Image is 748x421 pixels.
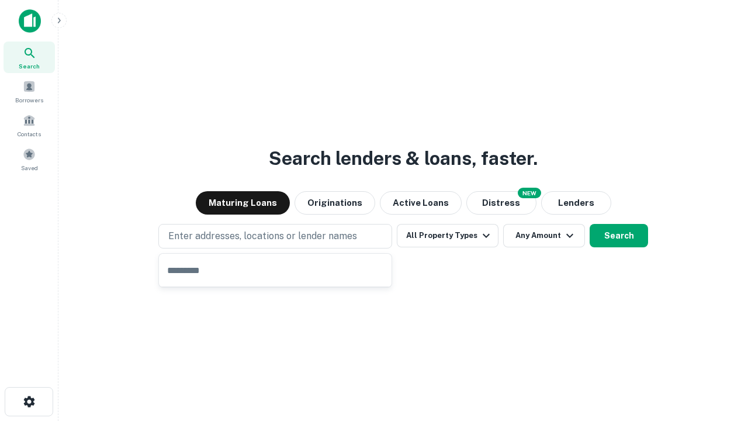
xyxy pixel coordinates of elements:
img: capitalize-icon.png [19,9,41,33]
button: All Property Types [397,224,498,247]
button: Search distressed loans with lien and other non-mortgage details. [466,191,536,215]
button: Lenders [541,191,611,215]
button: Enter addresses, locations or lender names [158,224,392,249]
button: Maturing Loans [196,191,290,215]
iframe: Chat Widget [690,327,748,384]
div: NEW [518,188,541,198]
span: Contacts [18,129,41,139]
span: Search [19,61,40,71]
a: Contacts [4,109,55,141]
a: Search [4,42,55,73]
p: Enter addresses, locations or lender names [168,229,357,243]
a: Saved [4,143,55,175]
button: Active Loans [380,191,462,215]
span: Borrowers [15,95,43,105]
span: Saved [21,163,38,172]
h3: Search lenders & loans, faster. [269,144,538,172]
button: Originations [295,191,375,215]
button: Any Amount [503,224,585,247]
button: Search [590,224,648,247]
a: Borrowers [4,75,55,107]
